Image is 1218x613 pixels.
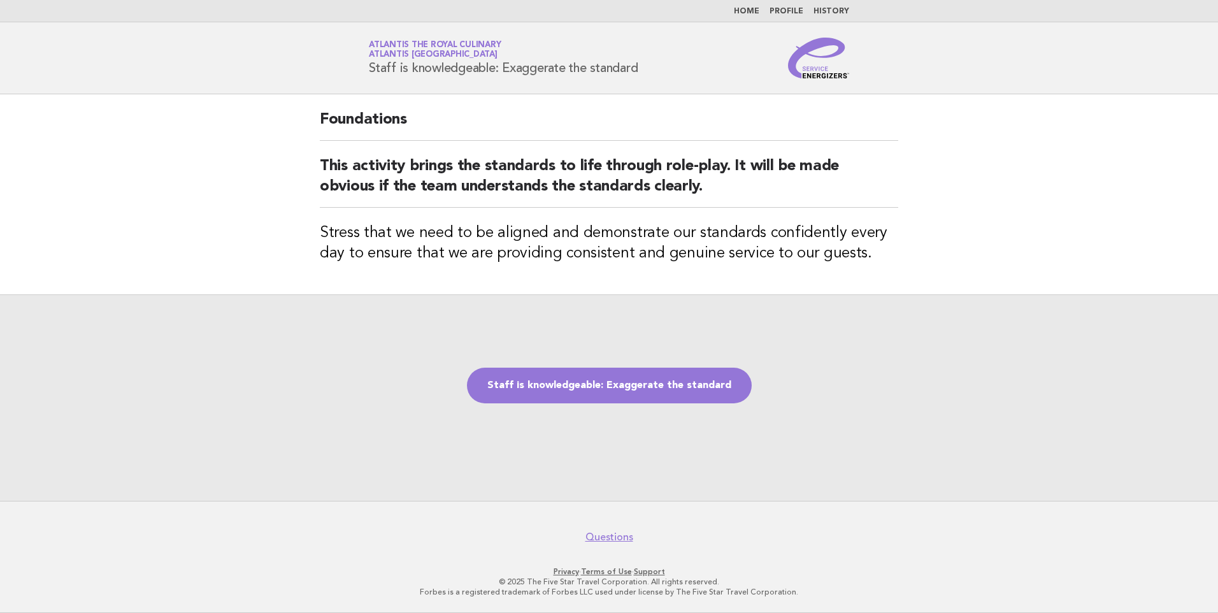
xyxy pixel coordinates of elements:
a: Privacy [554,567,579,576]
img: Service Energizers [788,38,849,78]
a: Atlantis the Royal CulinaryAtlantis [GEOGRAPHIC_DATA] [369,41,501,59]
h3: Stress that we need to be aligned and demonstrate our standards confidently every day to ensure t... [320,223,898,264]
a: Staff is knowledgeable: Exaggerate the standard [467,368,752,403]
span: Atlantis [GEOGRAPHIC_DATA] [369,51,498,59]
a: Profile [770,8,803,15]
a: Terms of Use [581,567,632,576]
h1: Staff is knowledgeable: Exaggerate the standard [369,41,638,75]
p: · · [219,566,999,577]
a: Support [634,567,665,576]
a: Questions [585,531,633,544]
p: © 2025 The Five Star Travel Corporation. All rights reserved. [219,577,999,587]
h2: Foundations [320,110,898,141]
a: Home [734,8,759,15]
a: History [813,8,849,15]
p: Forbes is a registered trademark of Forbes LLC used under license by The Five Star Travel Corpora... [219,587,999,597]
h2: This activity brings the standards to life through role-play. It will be made obvious if the team... [320,156,898,208]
